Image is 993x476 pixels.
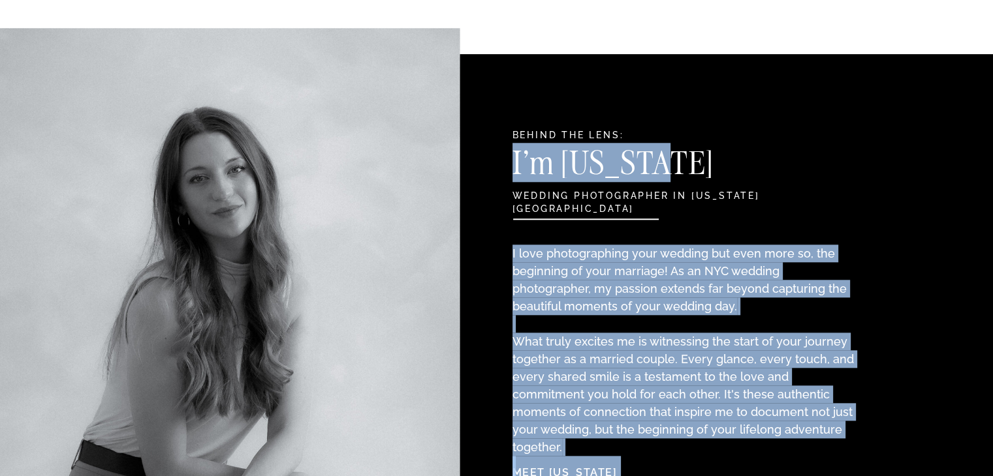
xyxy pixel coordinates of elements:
[512,147,796,186] h3: I'm [US_STATE]
[512,129,790,143] h2: Behind the Lens:
[512,190,790,204] h2: wedding photographer in [US_STATE][GEOGRAPHIC_DATA]
[512,245,858,430] p: I love photographing your wedding but even more so, the beginning of your marriage! As an NYC wed...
